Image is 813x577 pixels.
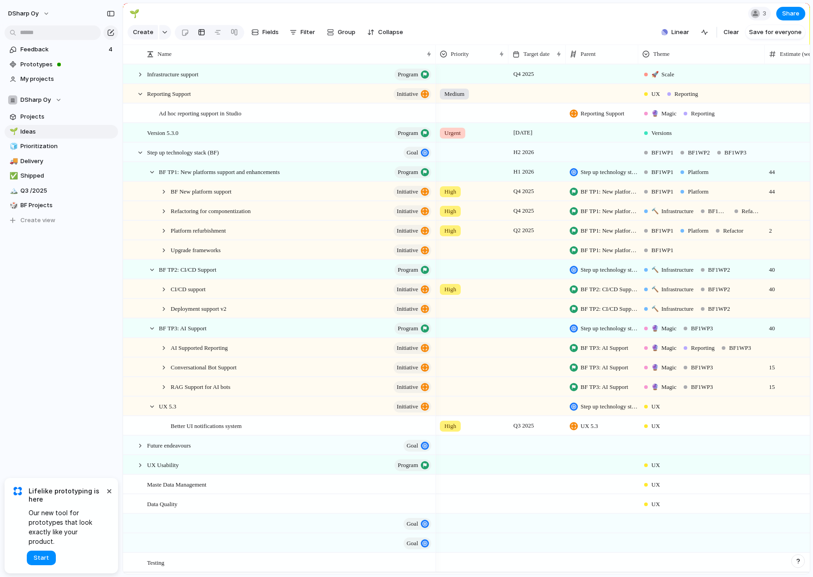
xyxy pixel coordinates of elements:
span: Magic [651,109,676,118]
span: Prioritization [20,142,115,151]
span: 🔮 [651,383,659,390]
span: DSharp Oy [8,9,39,18]
span: goal [407,517,418,530]
span: RAG Support for AI bots [171,381,230,392]
span: 🔮 [651,344,659,351]
span: goal [407,537,418,550]
span: CI/CD support [171,284,206,294]
button: Filter [286,25,319,40]
a: 🌱Ideas [5,125,118,139]
span: BF1WP1 [651,187,673,196]
span: Fields [262,28,279,37]
span: Collapse [378,28,403,37]
span: Name [158,50,172,59]
div: 🚚 [10,156,16,166]
button: Dismiss [103,485,114,496]
span: BF TP2: CI/CD Support [159,264,217,274]
span: UX [651,500,660,509]
span: Step up technology stack (BF) [581,324,638,333]
span: BF1WP1 [651,246,673,255]
span: 🔨 [651,208,659,214]
span: Create [133,28,153,37]
button: Linear [658,25,693,39]
span: H2 2026 [511,147,536,158]
span: Reporting Support [581,109,624,118]
span: High [444,226,456,235]
span: initiative [397,381,418,393]
span: Magic [651,363,676,372]
span: Infrastructure [651,285,694,294]
span: initiative [397,205,418,218]
span: AI Supported Reporting [171,342,228,353]
button: program [394,127,431,139]
span: BF1WP3 [691,324,713,333]
span: Platform [688,168,709,177]
span: Infrastructure [651,265,694,274]
span: Linear [671,28,689,37]
button: Create view [5,214,118,227]
span: UX 5.3 [159,401,176,411]
span: Step up technology stack (BF) [581,402,638,411]
span: 🔮 [651,364,659,371]
span: Lifelike prototyping is here [29,487,104,503]
span: initiative [397,88,418,100]
span: Priority [451,50,469,59]
button: DSharp Oy [4,6,54,21]
button: Clear [720,25,743,40]
div: 🚚Delivery [5,154,118,168]
a: My projects [5,72,118,86]
span: Deployment support v2 [171,303,227,313]
span: BF1WP2 [708,265,730,274]
span: 🔮 [651,325,659,332]
span: Target date [523,50,550,59]
span: Infrastructure [651,304,694,313]
span: Q2 2025 [511,225,536,236]
span: Upgrade frameworks [171,244,221,255]
button: initiative [394,401,431,413]
button: Save for everyone [745,25,805,40]
span: Q4 2025 [511,186,536,197]
span: Data Quality [147,498,177,509]
span: 🔨 [651,266,659,273]
span: initiative [397,400,418,413]
span: Urgent [444,129,461,138]
span: BF TP3: AI Support [581,383,628,392]
span: Step up technology stack (BF) [147,147,219,157]
span: Start [34,553,49,562]
span: Infrastructure support [147,69,198,79]
span: Q4 2025 [511,205,536,216]
a: 🧊Prioritization [5,139,118,153]
a: 🏔️Q3 /2025 [5,184,118,198]
button: program [394,323,431,334]
span: initiative [397,185,418,198]
span: Platform refurbishment [171,225,226,235]
span: Reporting [675,90,698,99]
span: Magic [651,343,676,353]
span: Step up technology stack (BF) [581,168,638,177]
span: BF TP1: New platforms support and enhancements [581,187,638,196]
button: initiative [394,244,431,256]
span: BF1WP3 [729,343,751,353]
span: BF TP3: AI Support [581,363,628,372]
span: BF1WP3 [691,383,713,392]
span: Versions [651,129,672,138]
a: Projects [5,110,118,124]
span: Refactor [742,207,759,216]
span: program [398,459,418,472]
span: Share [782,9,799,18]
span: Save for everyone [749,28,802,37]
span: Conversational Bot Support [171,362,237,372]
span: Q3 /2025 [20,186,115,195]
a: Feedback4 [5,43,118,56]
span: Better UI notifications system [171,420,241,431]
span: program [398,322,418,335]
button: 🌱 [8,127,17,136]
button: 🎲 [8,201,17,210]
button: program [394,264,431,276]
div: 🌱 [129,7,139,20]
button: 🏔️ [8,186,17,195]
button: Start [27,551,56,565]
div: 🎲BF Projects [5,199,118,212]
span: High [444,422,456,431]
